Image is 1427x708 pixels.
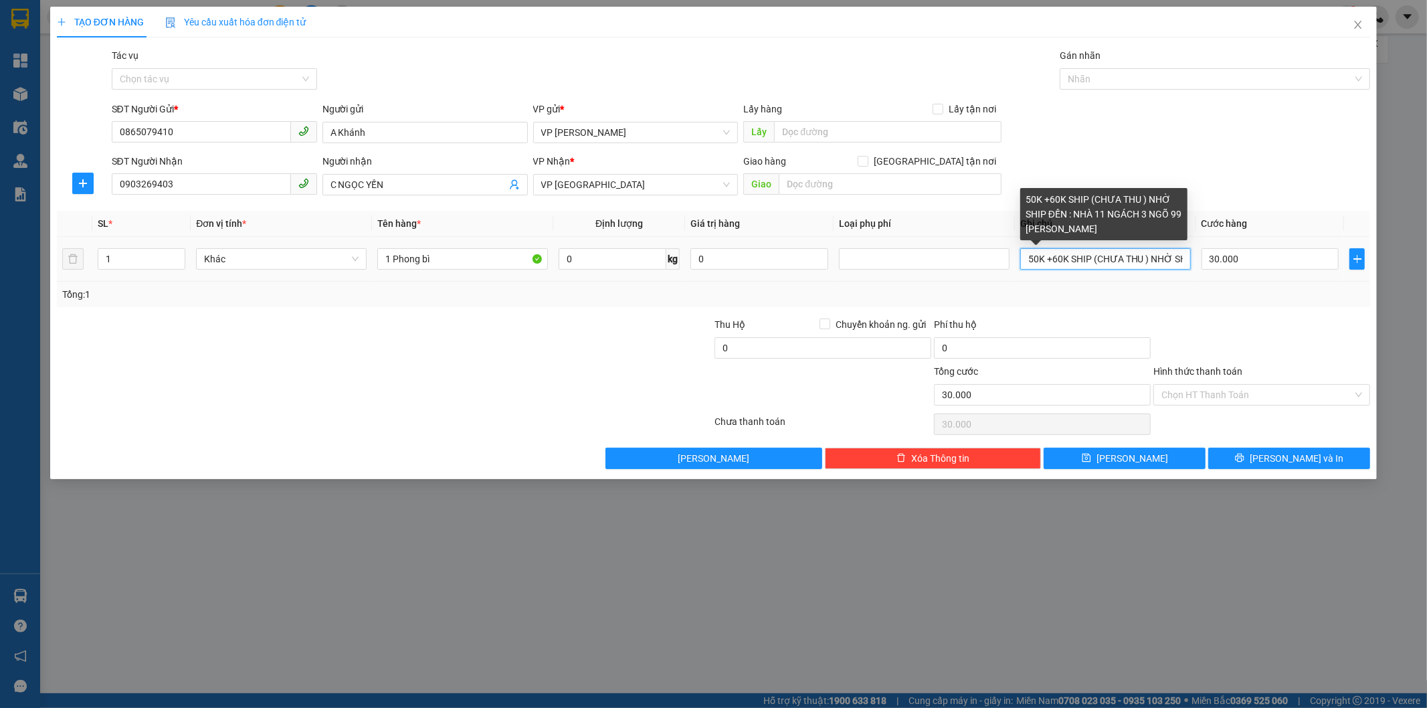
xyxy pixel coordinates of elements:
span: SL [98,218,108,229]
span: plus [1350,254,1364,264]
span: Khác [204,249,359,269]
span: VP Mỹ Đình [541,175,731,195]
div: 50K +60K SHIP (CHƯA THU ) NHỜ SHIP ĐẾN : NHÀ 11 NGÁCH 3 NGÕ 99 [PERSON_NAME] [1020,188,1187,240]
input: Dọc đường [779,173,1002,195]
button: Close [1339,7,1377,44]
span: Định lượng [595,218,643,229]
span: [PERSON_NAME] [678,451,749,466]
span: VP Cương Gián [541,122,731,143]
input: Dọc đường [774,121,1002,143]
img: logo.jpg [17,17,84,84]
button: save[PERSON_NAME] [1044,448,1206,469]
span: Lấy [743,121,774,143]
span: Tên hàng [377,218,421,229]
span: Giao hàng [743,156,786,167]
span: Đơn vị tính [196,218,246,229]
span: Cước hàng [1202,218,1248,229]
li: Cổ Đạm, xã [GEOGRAPHIC_DATA], [GEOGRAPHIC_DATA] [125,33,559,50]
span: phone [298,178,309,189]
input: Ghi Chú [1020,248,1191,270]
div: Tổng: 1 [62,287,551,302]
button: plus [1349,248,1365,270]
span: Lấy hàng [743,104,782,114]
span: [GEOGRAPHIC_DATA] tận nơi [868,154,1002,169]
input: VD: Bàn, Ghế [377,248,548,270]
div: VP gửi [533,102,739,116]
span: Giao [743,173,779,195]
span: Lấy tận nơi [943,102,1002,116]
span: plus [57,17,66,27]
span: close [1353,19,1363,30]
span: save [1082,453,1091,464]
li: Hotline: 1900252555 [125,50,559,66]
span: kg [666,248,680,270]
div: Phí thu hộ [934,317,1151,337]
b: GỬI : VP [PERSON_NAME] [17,97,233,119]
span: Yêu cầu xuất hóa đơn điện tử [165,17,306,27]
button: [PERSON_NAME] [605,448,822,469]
div: SĐT Người Gửi [112,102,317,116]
span: phone [298,126,309,137]
th: Ghi chú [1015,211,1196,237]
button: printer[PERSON_NAME] và In [1208,448,1370,469]
span: TẠO ĐƠN HÀNG [57,17,144,27]
img: icon [165,17,176,28]
span: [PERSON_NAME] [1097,451,1168,466]
button: plus [72,173,94,194]
div: SĐT Người Nhận [112,154,317,169]
div: Người nhận [322,154,528,169]
span: printer [1235,453,1244,464]
div: Chưa thanh toán [714,414,933,438]
input: 0 [690,248,828,270]
button: deleteXóa Thông tin [825,448,1042,469]
span: delete [896,453,906,464]
span: Xóa Thông tin [911,451,969,466]
th: Loại phụ phí [834,211,1015,237]
span: plus [73,178,93,189]
span: Tổng cước [934,366,978,377]
span: user-add [509,179,520,190]
span: VP Nhận [533,156,571,167]
div: Người gửi [322,102,528,116]
span: Giá trị hàng [690,218,740,229]
span: [PERSON_NAME] và In [1250,451,1343,466]
label: Tác vụ [112,50,138,61]
span: Thu Hộ [715,319,745,330]
span: Chuyển khoản ng. gửi [830,317,931,332]
button: delete [62,248,84,270]
label: Gán nhãn [1060,50,1101,61]
label: Hình thức thanh toán [1153,366,1242,377]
